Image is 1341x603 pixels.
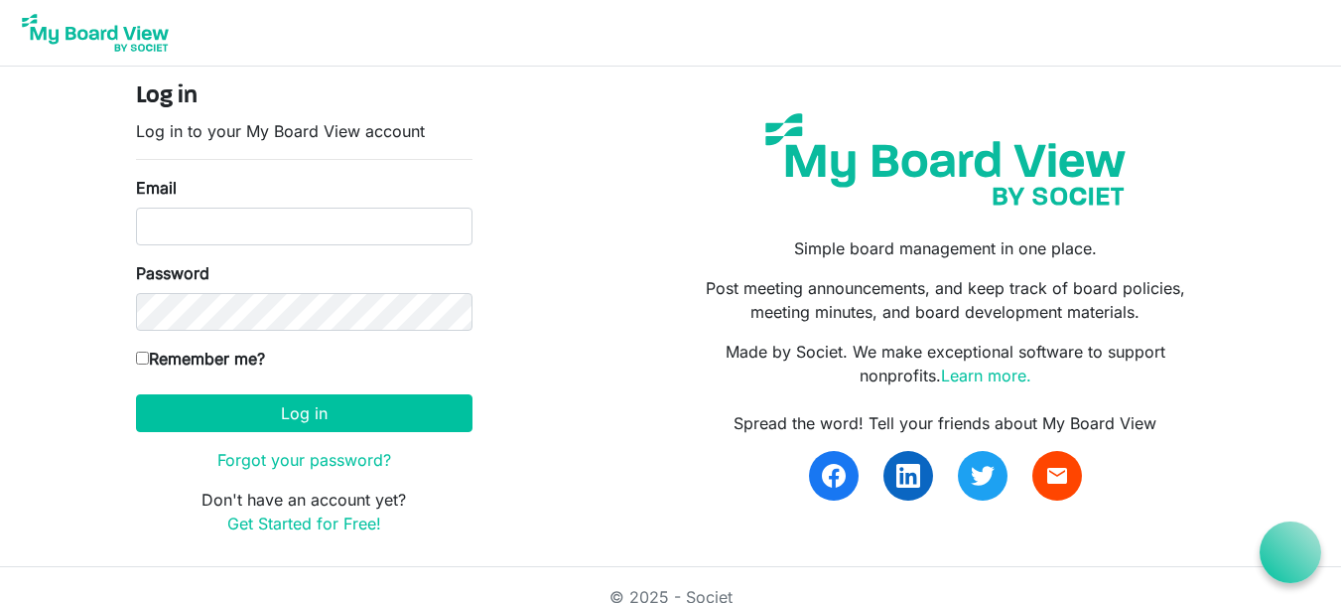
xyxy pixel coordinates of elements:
img: facebook.svg [822,464,846,488]
label: Email [136,176,177,200]
p: Made by Societ. We make exceptional software to support nonprofits. [685,340,1205,387]
p: Post meeting announcements, and keep track of board policies, meeting minutes, and board developm... [685,276,1205,324]
button: Log in [136,394,472,432]
div: Spread the word! Tell your friends about My Board View [685,411,1205,435]
span: email [1045,464,1069,488]
a: Learn more. [941,366,1031,385]
input: Remember me? [136,352,149,365]
h4: Log in [136,82,472,111]
p: Log in to your My Board View account [136,119,472,143]
label: Remember me? [136,347,265,371]
img: linkedin.svg [896,464,920,488]
label: Password [136,261,209,285]
a: Forgot your password? [217,450,391,470]
a: email [1032,451,1082,501]
img: twitter.svg [971,464,995,488]
img: My Board View Logo [16,8,175,58]
p: Simple board management in one place. [685,236,1205,260]
img: my-board-view-societ.svg [750,98,1140,221]
p: Don't have an account yet? [136,488,472,535]
a: Get Started for Free! [227,514,381,533]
